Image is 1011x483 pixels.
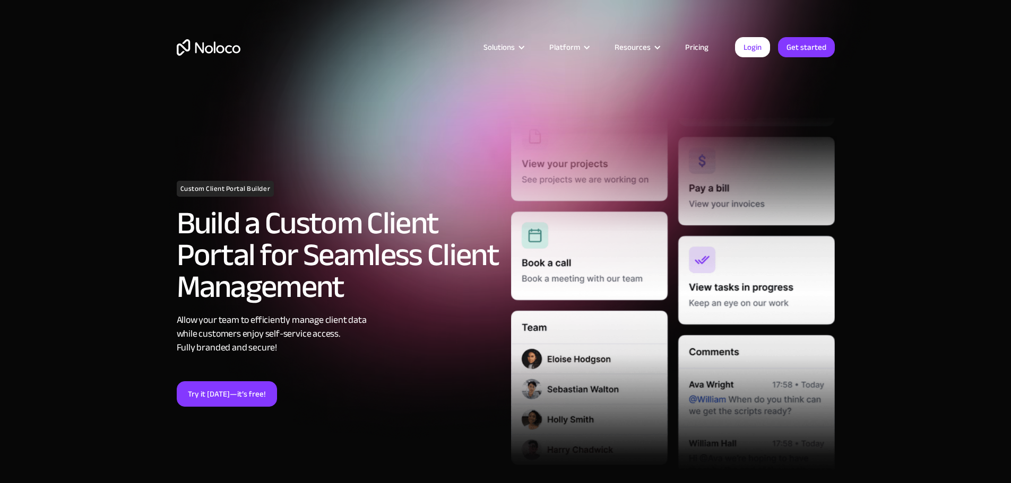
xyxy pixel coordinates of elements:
[177,181,274,197] h1: Custom Client Portal Builder
[778,37,835,57] a: Get started
[601,40,672,54] div: Resources
[672,40,722,54] a: Pricing
[549,40,580,54] div: Platform
[536,40,601,54] div: Platform
[177,313,500,355] div: Allow your team to efficiently manage client data while customers enjoy self-service access. Full...
[177,381,277,407] a: Try it [DATE]—it’s free!
[177,39,240,56] a: home
[177,207,500,303] h2: Build a Custom Client Portal for Seamless Client Management
[470,40,536,54] div: Solutions
[483,40,515,54] div: Solutions
[615,40,651,54] div: Resources
[735,37,770,57] a: Login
